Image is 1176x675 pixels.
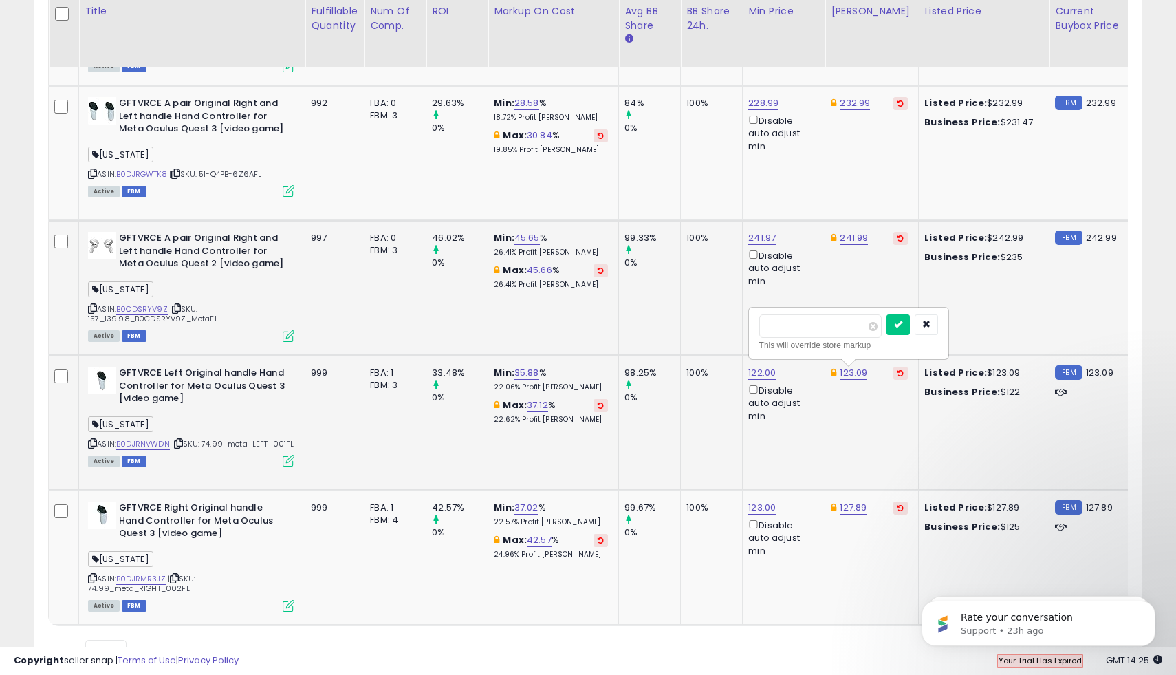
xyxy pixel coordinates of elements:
[831,233,836,242] i: This overrides the store level Dynamic Max Price for this listing
[172,438,294,449] span: | SKU: 74.99_meta_LEFT_001FL
[370,367,415,379] div: FBA: 1
[370,502,415,514] div: FBA: 1
[116,303,168,315] a: B0CDSRYV9Z
[686,4,737,33] div: BB Share 24h.
[924,501,987,514] b: Listed Price:
[527,533,552,547] a: 42.57
[514,366,539,380] a: 35.88
[88,367,294,465] div: ASIN:
[494,96,514,109] b: Min:
[311,367,353,379] div: 999
[624,367,680,379] div: 98.25%
[88,551,153,567] span: [US_STATE]
[494,399,608,425] div: %
[88,456,120,467] span: All listings currently available for purchase on Amazon
[924,385,1000,398] b: Business Price:
[88,186,120,197] span: All listings currently available for purchase on Amazon
[924,520,1000,533] b: Business Price:
[118,654,176,667] a: Terms of Use
[119,232,286,274] b: GFTVRCE A pair Original Right and Left handle Hand Controller for Meta Oculus Quest 2 [video game]
[88,281,153,297] span: [US_STATE]
[119,97,286,139] b: GFTVRCE A pair Original Right and Left handle Hand Controller for Meta Oculus Quest 3 [video game]
[1086,96,1116,109] span: 232.99
[514,96,539,110] a: 28.58
[432,367,488,379] div: 33.48%
[88,416,153,432] span: [US_STATE]
[370,97,415,109] div: FBA: 0
[503,264,527,277] b: Max:
[1055,4,1126,33] div: Current Buybox Price
[624,122,680,134] div: 0%
[122,186,146,197] span: FBM
[686,97,732,109] div: 100%
[178,654,239,667] a: Privacy Policy
[311,97,353,109] div: 992
[432,97,488,109] div: 29.63%
[924,97,1038,109] div: $232.99
[624,502,680,514] div: 99.67%
[686,502,732,514] div: 100%
[88,303,218,324] span: | SKU: 157_139.98_B0CDSRYV9Z_MetaFL
[370,109,415,122] div: FBM: 3
[924,231,987,244] b: Listed Price:
[85,4,299,19] div: Title
[514,501,538,515] a: 37.02
[624,97,680,109] div: 84%
[432,502,488,514] div: 42.57%
[624,392,680,404] div: 0%
[748,4,819,19] div: Min Price
[840,501,867,515] a: 127.89
[494,366,514,379] b: Min:
[122,600,146,612] span: FBM
[624,4,675,33] div: Avg BB Share
[748,517,814,557] div: Disable auto adjust min
[494,264,608,290] div: %
[494,266,499,275] i: This overrides the store level max markup for this listing
[924,116,1038,129] div: $231.47
[14,654,239,667] div: seller snap | |
[748,231,776,245] a: 241.97
[169,169,262,180] span: | SKU: 51-Q4PB-6Z6AFL
[924,4,1043,19] div: Listed Price
[370,244,415,257] div: FBM: 3
[122,456,146,467] span: FBM
[924,232,1038,244] div: $242.99
[748,113,814,153] div: Disable auto adjust min
[88,147,153,162] span: [US_STATE]
[494,501,514,514] b: Min:
[311,4,358,33] div: Fulfillable Quantity
[88,232,294,341] div: ASIN:
[686,232,732,244] div: 100%
[311,232,353,244] div: 997
[686,367,732,379] div: 100%
[494,129,608,155] div: %
[624,232,680,244] div: 99.33%
[88,97,116,125] img: 31P9kki5PTL._SL40_.jpg
[748,383,814,422] div: Disable auto adjust min
[432,392,488,404] div: 0%
[924,502,1038,514] div: $127.89
[1055,500,1082,515] small: FBM
[432,232,488,244] div: 46.02%
[58,644,157,657] span: Show: entries
[494,383,608,392] p: 22.06% Profit [PERSON_NAME]
[514,231,540,245] a: 45.65
[494,415,608,425] p: 22.62% Profit [PERSON_NAME]
[14,654,64,667] strong: Copyright
[748,366,776,380] a: 122.00
[494,502,608,527] div: %
[840,366,867,380] a: 123.09
[432,526,488,539] div: 0%
[1086,366,1113,379] span: 123.09
[748,248,814,288] div: Disable auto adjust min
[748,501,776,515] a: 123.00
[494,280,608,290] p: 26.41% Profit [PERSON_NAME]
[924,366,987,379] b: Listed Price:
[311,502,353,514] div: 999
[494,232,608,257] div: %
[494,145,608,155] p: 19.85% Profit [PERSON_NAME]
[432,4,482,19] div: ROI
